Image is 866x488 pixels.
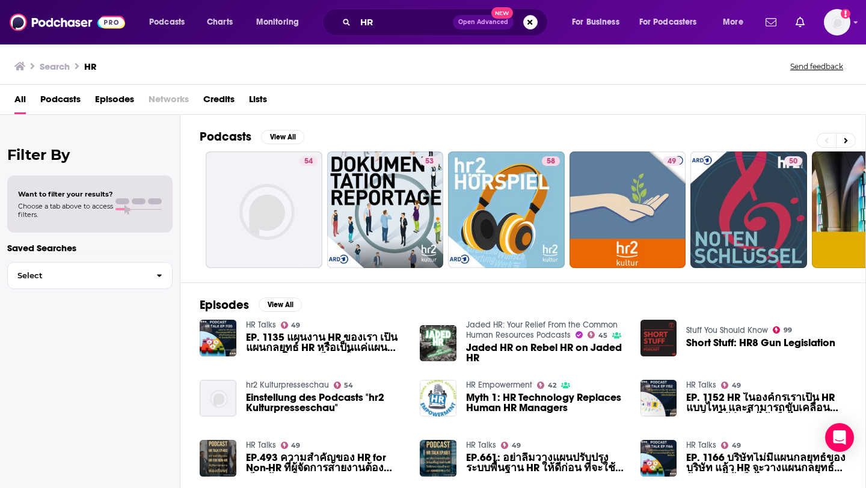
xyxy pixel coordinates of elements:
[631,13,714,32] button: open menu
[18,202,113,219] span: Choose a tab above to access filters.
[200,440,236,477] img: EP.493 ความสำคัญของ HR for Non-HR ที่ผู้จัดการสายงานต้องเรียนรู้
[200,320,236,356] img: EP. 1135 แผนงาน HR ของเรา เป็นแผนกลยุทธ์ HR หรือเป็นแค่แผนงาน HR ในแต่ละปีเท่านั้น
[640,320,677,356] img: Short Stuff: HR8 Gun Legislation
[548,383,556,388] span: 42
[149,14,185,31] span: Podcasts
[299,156,318,166] a: 54
[639,14,697,31] span: For Podcasters
[466,320,618,340] a: Jaded HR: Your Relief From the Common Human Resources Podcasts
[458,19,508,25] span: Open Advanced
[570,151,686,268] a: 49
[420,156,438,166] a: 53
[825,423,854,452] div: Open Intercom Messenger
[7,262,173,289] button: Select
[572,14,619,31] span: For Business
[40,90,81,114] a: Podcasts
[246,380,329,390] a: hr2 Kulturpresseschau
[466,343,626,363] a: Jaded HR on Rebel HR on Jaded HR
[448,151,565,268] a: 58
[246,440,276,450] a: HR Talks
[466,440,496,450] a: HR Talks
[773,326,792,334] a: 99
[824,9,850,35] button: Show profile menu
[420,440,456,477] a: EP.661: อย่าลืมวางแผนปรับปรุงระบบพื้นฐาน HR ให้ดีก่อน ที่จะใช้ระบบ Advanced HR
[466,392,626,413] a: Myth 1: HR Technology Replaces Human HR Managers
[824,9,850,35] span: Logged in as elliesachs09
[420,380,456,416] img: Myth 1: HR Technology Replaces Human HR Managers
[246,392,406,413] a: Einstellung des Podcasts "hr2 Kulturpresseschau"
[491,7,513,19] span: New
[721,382,741,389] a: 49
[281,442,301,449] a: 49
[686,380,716,390] a: HR Talks
[789,156,797,168] span: 50
[598,333,607,338] span: 45
[686,338,835,348] a: Short Stuff: HR8 Gun Legislation
[690,151,807,268] a: 50
[246,332,406,353] span: EP. 1135 แผนงาน HR ของเรา เป็นแผนกลยุทธ์ HR หรือเป็นแค่แผนงาน HR ในแต่ละปีเท่านั้น
[732,383,741,388] span: 49
[721,442,741,449] a: 49
[512,443,521,448] span: 49
[200,380,236,416] img: Einstellung des Podcasts "hr2 Kulturpresseschau"
[686,440,716,450] a: HR Talks
[453,15,514,29] button: Open AdvancedNew
[95,90,134,114] span: Episodes
[256,14,299,31] span: Monitoring
[8,272,147,279] span: Select
[791,12,809,32] a: Show notifications dropdown
[327,151,444,268] a: 53
[784,156,802,166] a: 50
[787,61,847,72] button: Send feedback
[425,156,434,168] span: 53
[200,129,304,144] a: PodcastsView All
[542,156,560,166] a: 58
[18,190,113,198] span: Want to filter your results?
[420,325,456,362] img: Jaded HR on Rebel HR on Jaded HR
[841,9,850,19] svg: Add a profile image
[723,14,743,31] span: More
[281,322,301,329] a: 49
[588,331,607,338] a: 45
[261,130,304,144] button: View All
[14,90,26,114] a: All
[291,323,300,328] span: 49
[564,13,634,32] button: open menu
[200,297,302,313] a: EpisodesView All
[686,453,846,473] span: EP. 1166 บริษัทไม่มีแผนกลยุทธ์ของบริษัท แล้ว HR จะวางแผนกลยุทธ์ด้าน HR ได้หรือไม่
[291,443,300,448] span: 49
[246,453,406,473] a: EP.493 ความสำคัญของ HR for Non-HR ที่ผู้จัดการสายงานต้องเรียนรู้
[355,13,453,32] input: Search podcasts, credits, & more...
[334,382,354,389] a: 54
[344,383,353,388] span: 54
[200,297,249,313] h2: Episodes
[640,380,677,416] img: EP. 1152 HR ในองค์กรเราเป็น HR แบบไหน และสามารถขับเคลื่อนองค์กรให้สำเร็จได้หรือไม่
[663,156,681,166] a: 49
[501,442,521,449] a: 49
[732,443,741,448] span: 49
[203,90,235,114] a: Credits
[640,440,677,477] img: EP. 1166 บริษัทไม่มีแผนกลยุทธ์ของบริษัท แล้ว HR จะวางแผนกลยุทธ์ด้าน HR ได้หรือไม่
[206,151,322,268] a: 54
[547,156,555,168] span: 58
[686,325,768,335] a: Stuff You Should Know
[784,328,792,333] span: 99
[334,8,559,36] div: Search podcasts, credits, & more...
[10,11,125,34] a: Podchaser - Follow, Share and Rate Podcasts
[466,453,626,473] a: EP.661: อย่าลืมวางแผนปรับปรุงระบบพื้นฐาน HR ให้ดีก่อน ที่จะใช้ระบบ Advanced HR
[249,90,267,114] span: Lists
